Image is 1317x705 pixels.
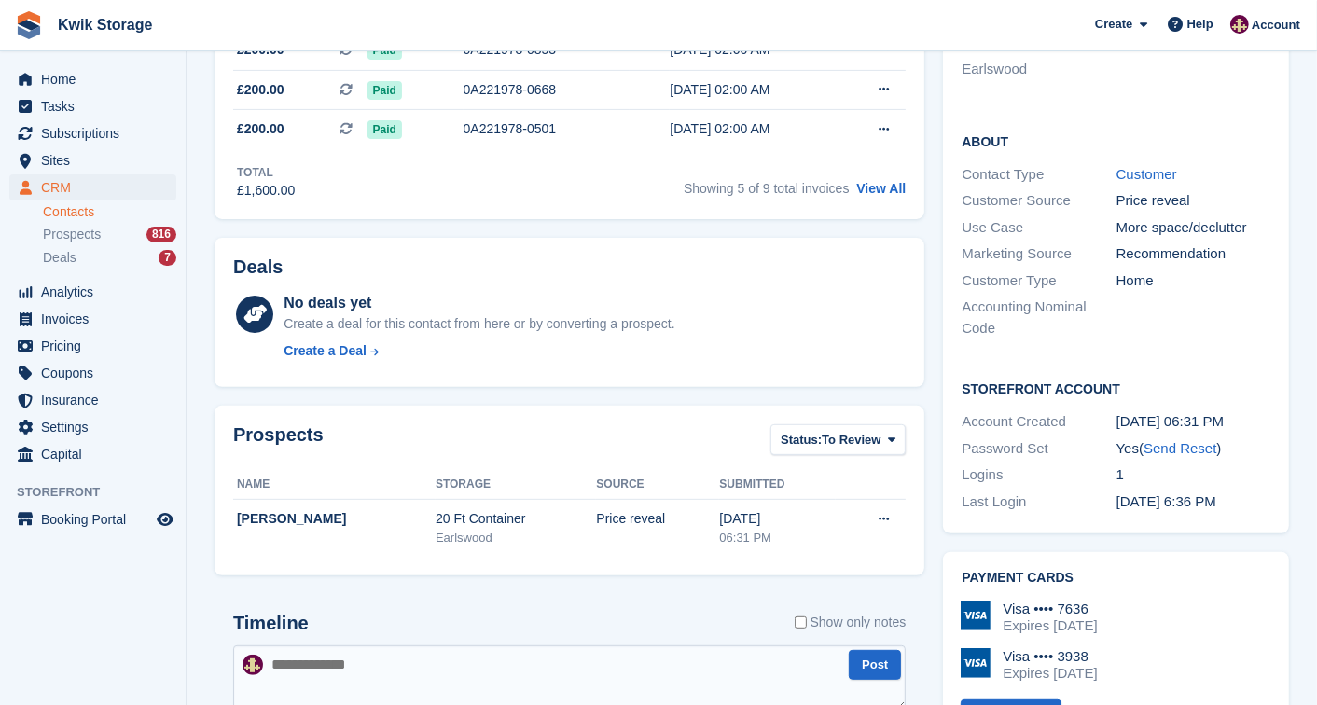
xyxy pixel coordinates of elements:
th: Source [596,470,719,500]
div: 7 [159,250,176,266]
div: More space/declutter [1116,217,1270,239]
a: Contacts [43,203,176,221]
h2: Timeline [233,613,309,634]
li: Earlswood [962,59,1116,80]
span: Paid [367,120,402,139]
img: stora-icon-8386f47178a22dfd0bd8f6a31ec36ba5ce8667c1dd55bd0f319d3a0aa187defe.svg [15,11,43,39]
span: £200.00 [237,119,284,139]
img: ellie tragonette [1230,15,1249,34]
span: ( ) [1139,440,1221,456]
div: Logins [962,464,1116,486]
span: Coupons [41,360,153,386]
a: Preview store [154,508,176,531]
label: Show only notes [795,613,907,632]
span: Booking Portal [41,506,153,532]
span: Home [41,66,153,92]
div: Account Created [962,411,1116,433]
span: Settings [41,414,153,440]
a: Deals 7 [43,248,176,268]
div: [DATE] 02:00 AM [670,119,839,139]
div: Home [1116,270,1270,292]
div: Yes [1116,438,1270,460]
span: Subscriptions [41,120,153,146]
div: Visa •••• 3938 [1003,648,1097,665]
span: Showing 5 of 9 total invoices [684,181,849,196]
div: £1,600.00 [237,181,295,200]
div: [PERSON_NAME] [237,509,436,529]
span: Sites [41,147,153,173]
a: menu [9,174,176,200]
th: Submitted [719,470,836,500]
a: menu [9,414,176,440]
span: Status: [781,431,822,449]
div: Recommendation [1116,243,1270,265]
div: Expires [DATE] [1003,665,1097,682]
span: CRM [41,174,153,200]
div: No deals yet [284,292,674,314]
div: Visa •••• 7636 [1003,601,1097,617]
span: Tasks [41,93,153,119]
a: menu [9,120,176,146]
th: Name [233,470,436,500]
span: Help [1187,15,1213,34]
div: Password Set [962,438,1116,460]
span: Deals [43,249,76,267]
a: menu [9,360,176,386]
img: Visa Logo [961,601,991,630]
button: Post [849,650,901,681]
span: Insurance [41,387,153,413]
span: Invoices [41,306,153,332]
a: View All [856,181,906,196]
a: menu [9,93,176,119]
span: Storefront [17,483,186,502]
a: menu [9,441,176,467]
div: Accounting Nominal Code [962,297,1116,339]
div: Customer Source [962,190,1116,212]
div: [DATE] 02:00 AM [670,80,839,100]
div: 816 [146,227,176,242]
div: Expires [DATE] [1003,617,1097,634]
div: Create a Deal [284,341,367,361]
th: Storage [436,470,596,500]
a: menu [9,306,176,332]
div: Customer Type [962,270,1116,292]
div: [DATE] [719,509,836,529]
div: Use Case [962,217,1116,239]
span: Account [1252,16,1300,35]
div: [DATE] 06:31 PM [1116,411,1270,433]
h2: Storefront Account [962,379,1270,397]
button: Status: To Review [770,424,906,455]
span: Paid [367,81,402,100]
a: Create a Deal [284,341,674,361]
h2: Payment cards [962,571,1270,586]
a: menu [9,147,176,173]
div: Create a deal for this contact from here or by converting a prospect. [284,314,674,334]
span: £200.00 [237,80,284,100]
a: Prospects 816 [43,225,176,244]
div: 20 Ft Container [436,509,596,529]
a: Customer [1116,166,1177,182]
div: Total [237,164,295,181]
a: menu [9,506,176,532]
div: 06:31 PM [719,529,836,547]
a: Send Reset [1144,440,1216,456]
div: 0A221978-0501 [464,119,631,139]
span: Capital [41,441,153,467]
h2: Deals [233,256,283,278]
div: Earlswood [436,529,596,547]
div: 1 [1116,464,1270,486]
input: Show only notes [795,613,807,632]
h2: Prospects [233,424,324,459]
img: ellie tragonette [243,655,263,675]
span: Pricing [41,333,153,359]
div: Price reveal [1116,190,1270,212]
div: Contact Type [962,164,1116,186]
div: Last Login [962,491,1116,513]
span: Prospects [43,226,101,243]
a: menu [9,333,176,359]
a: menu [9,279,176,305]
a: Kwik Storage [50,9,159,40]
a: menu [9,66,176,92]
h2: About [962,131,1270,150]
span: Create [1095,15,1132,34]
